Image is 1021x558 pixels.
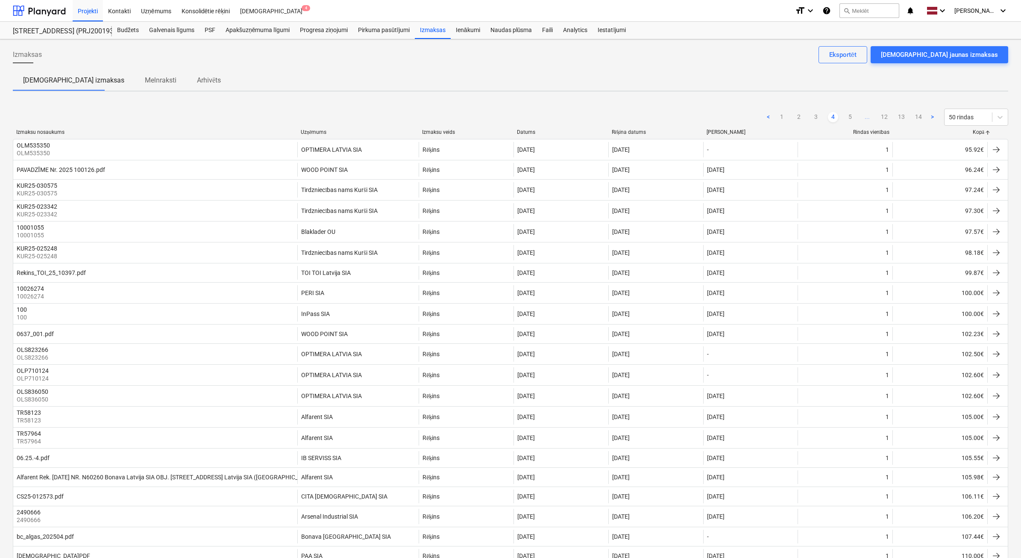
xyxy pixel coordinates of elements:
[144,22,200,39] a: Galvenais līgums
[451,22,485,39] a: Ienākumi
[517,351,535,357] div: [DATE]
[517,331,535,337] div: [DATE]
[301,413,333,420] div: Alfarent SIA
[892,203,987,218] div: 97.30€
[353,22,415,39] a: Pirkuma pasūtījumi
[422,372,440,379] div: Rēķins
[892,388,987,404] div: 102.60€
[302,5,310,11] span: 4
[17,292,46,301] p: 10026274
[707,474,725,481] div: [DATE]
[301,269,351,276] div: TOI TOI Latvija SIA
[794,112,804,122] a: Page 2
[612,146,630,153] div: [DATE]
[517,434,535,441] div: [DATE]
[517,393,535,399] div: [DATE]
[301,474,333,481] div: Alfarent SIA
[517,493,535,500] div: [DATE]
[517,129,605,135] div: Datums
[763,112,773,122] a: Previous page
[17,210,59,218] p: KUR25-023342
[998,6,1008,16] i: keyboard_arrow_down
[422,413,440,421] div: Rēķins
[517,207,535,214] div: [DATE]
[707,207,725,214] div: [DATE]
[517,228,535,235] div: [DATE]
[17,231,46,239] p: 10001055
[558,22,593,39] div: Analytics
[862,112,872,122] a: ...
[17,142,50,149] div: OLM535350
[892,430,987,446] div: 105.00€
[517,186,535,193] div: [DATE]
[886,413,889,420] div: 1
[822,6,831,16] i: Zināšanu pamats
[612,372,630,378] div: [DATE]
[17,285,44,292] div: 10026274
[301,393,362,399] div: OPTIMERA LATVIA SIA
[301,186,377,194] div: Tirdzniecības nams Kurši SIA
[612,493,630,500] div: [DATE]
[422,289,440,297] div: Rēķins
[301,207,377,215] div: Tirdzniecības nams Kurši SIA
[13,50,42,60] span: Izmaksas
[892,451,987,465] div: 105.55€
[892,530,987,543] div: 107.44€
[707,351,709,357] div: -
[517,269,535,276] div: [DATE]
[301,146,362,153] div: OPTIMERA LATVIA SIA
[892,509,987,524] div: 106.20€
[886,249,889,256] div: 1
[17,269,86,276] div: Rekins_TOI_25_10397.pdf
[707,146,709,153] div: -
[422,351,440,358] div: Rēķins
[17,430,41,437] div: TR57964
[301,455,341,461] div: IB SERVISS SIA
[220,22,295,39] a: Apakšuzņēmuma līgumi
[978,517,1021,558] iframe: Chat Widget
[422,269,440,277] div: Rēķins
[707,166,725,173] div: [DATE]
[805,6,816,16] i: keyboard_arrow_down
[537,22,558,39] div: Faili
[301,513,358,520] div: Arsenal Industrial SIA
[517,166,535,173] div: [DATE]
[17,245,57,252] div: KUR25-025248
[892,470,987,484] div: 105.98€
[17,516,42,524] p: 2490666
[17,166,105,174] div: PAVADZĪME Nr. 2025 100126.pdf
[200,22,220,39] div: PSF
[892,266,987,280] div: 99.87€
[197,75,221,86] p: Arhivēts
[612,434,630,441] div: [DATE]
[892,490,987,503] div: 106.11€
[886,269,889,276] div: 1
[707,228,725,235] div: [DATE]
[707,331,725,337] div: [DATE]
[422,493,440,500] div: Rēķins
[886,166,889,173] div: 1
[612,393,630,399] div: [DATE]
[871,46,1008,63] button: [DEMOGRAPHIC_DATA] jaunas izmaksas
[17,203,57,210] div: KUR25-023342
[17,509,41,516] div: 2490666
[937,6,948,16] i: keyboard_arrow_down
[707,129,795,135] div: [PERSON_NAME]
[23,75,124,86] p: [DEMOGRAPHIC_DATA] izmaksas
[17,493,64,500] div: CS25-012573.pdf
[422,474,440,481] div: Rēķins
[422,331,440,338] div: Rēķins
[301,493,387,500] div: CITA [DEMOGRAPHIC_DATA] SIA
[892,142,987,157] div: 95.92€
[777,112,787,122] a: Page 1
[811,112,821,122] a: Page 3
[612,129,700,136] div: Rēķina datums
[422,533,440,540] div: Rēķins
[886,393,889,399] div: 1
[819,46,867,63] button: Eksportēt
[881,49,998,60] div: [DEMOGRAPHIC_DATA] jaunas izmaksas
[886,310,889,317] div: 1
